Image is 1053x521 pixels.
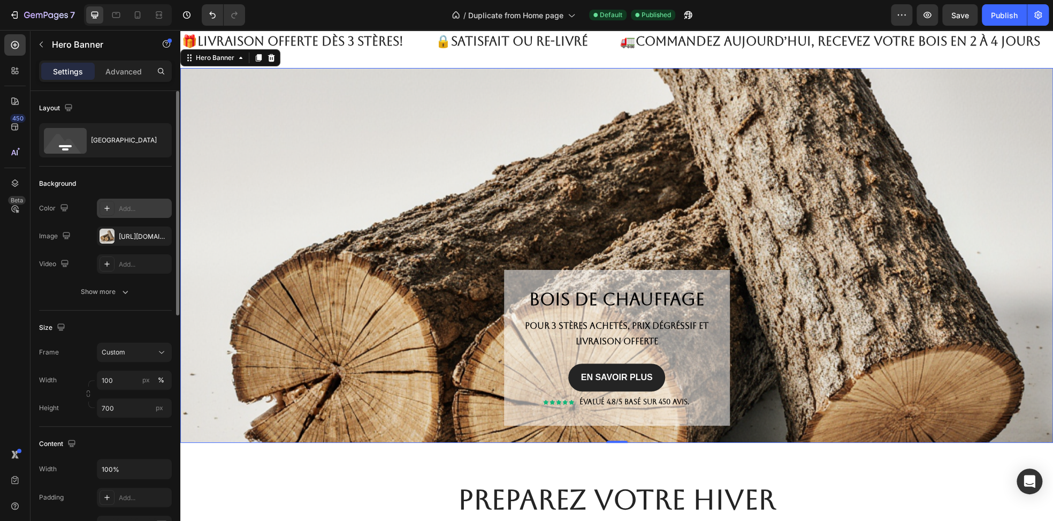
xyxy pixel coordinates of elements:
[53,66,83,77] p: Settings
[642,10,671,20] span: Published
[39,229,73,244] div: Image
[39,464,57,474] div: Width
[468,10,563,21] span: Duplicate from Home page
[39,257,71,271] div: Video
[97,459,171,479] input: Auto
[341,257,532,282] h2: BOIS DE CHAUFFAGE
[119,260,169,269] div: Add...
[388,334,485,361] a: EN SAVOIR PLUS
[342,289,531,320] p: Pour 3 stères achetés, prix dégréssif et livraison offerte
[119,204,169,214] div: Add...
[142,375,150,385] div: px
[97,398,172,418] input: px
[91,128,156,153] div: [GEOGRAPHIC_DATA]
[97,343,172,362] button: Custom
[39,437,78,451] div: Content
[8,196,26,205] div: Beta
[399,367,509,377] p: Évalué 4.8/5 basé sur 450 avis.
[180,30,1053,521] iframe: Design area
[202,4,245,26] div: Undo/Redo
[70,9,75,21] p: 7
[39,282,172,301] button: Show more
[463,10,466,21] span: /
[52,38,143,51] p: Hero Banner
[39,348,59,357] label: Frame
[39,493,64,502] div: Padding
[1017,469,1042,494] div: Open Intercom Messenger
[951,11,969,20] span: Save
[39,375,57,385] label: Width
[102,348,125,357] span: Custom
[600,10,622,20] span: Default
[119,493,169,503] div: Add...
[119,232,169,241] div: [URL][DOMAIN_NAME]
[39,201,71,216] div: Color
[4,4,80,26] button: 7
[39,321,67,335] div: Size
[982,4,1027,26] button: Publish
[401,341,472,354] p: EN SAVOIR PLUS
[81,286,131,297] div: Show more
[105,66,142,77] p: Advanced
[39,101,75,116] div: Layout
[13,23,56,33] div: Hero Banner
[158,375,164,385] div: %
[97,371,172,390] input: px%
[39,403,59,413] label: Height
[942,4,978,26] button: Save
[156,404,163,412] span: px
[155,374,167,387] button: px
[140,374,152,387] button: %
[39,179,76,188] div: Background
[991,10,1018,21] div: Publish
[10,114,26,123] div: 450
